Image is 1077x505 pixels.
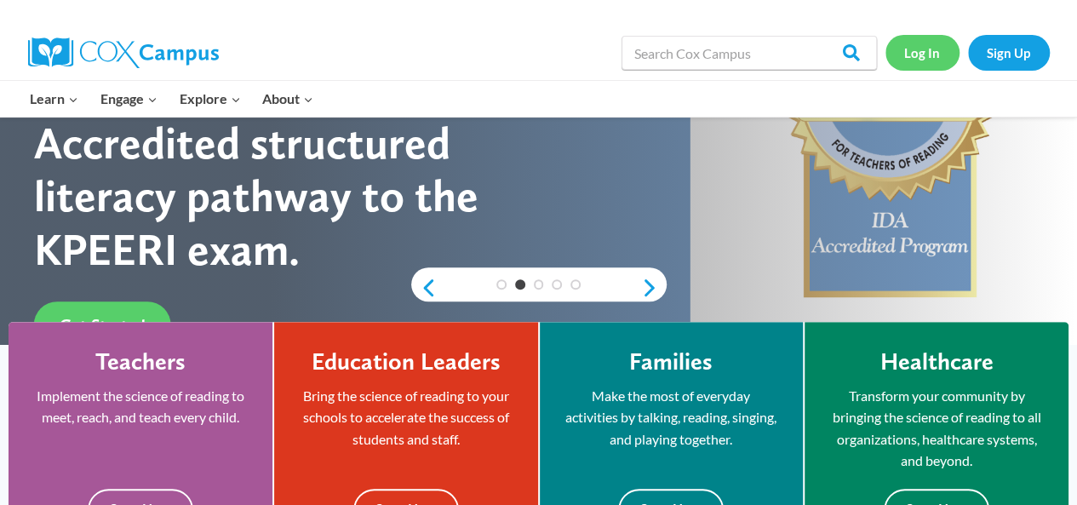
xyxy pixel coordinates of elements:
[565,385,777,450] p: Make the most of everyday activities by talking, reading, singing, and playing together.
[28,37,219,68] img: Cox Campus
[622,36,877,70] input: Search Cox Campus
[629,347,713,376] h4: Families
[34,385,247,428] p: Implement the science of reading to meet, reach, and teach every child.
[34,301,171,348] a: Get Started
[496,279,507,290] a: 1
[300,385,512,450] p: Bring the science of reading to your schools to accelerate the success of students and staff.
[411,278,437,298] a: previous
[515,279,525,290] a: 2
[251,81,324,117] button: Child menu of About
[885,35,1050,70] nav: Secondary Navigation
[60,315,146,336] span: Get Started
[20,81,324,117] nav: Primary Navigation
[570,279,581,290] a: 5
[312,347,501,376] h4: Education Leaders
[169,81,252,117] button: Child menu of Explore
[411,271,667,305] div: content slider buttons
[885,35,960,70] a: Log In
[552,279,562,290] a: 4
[830,385,1043,472] p: Transform your community by bringing the science of reading to all organizations, healthcare syst...
[879,347,993,376] h4: Healthcare
[968,35,1050,70] a: Sign Up
[95,347,186,376] h4: Teachers
[89,81,169,117] button: Child menu of Engage
[641,278,667,298] a: next
[20,81,90,117] button: Child menu of Learn
[534,279,544,290] a: 3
